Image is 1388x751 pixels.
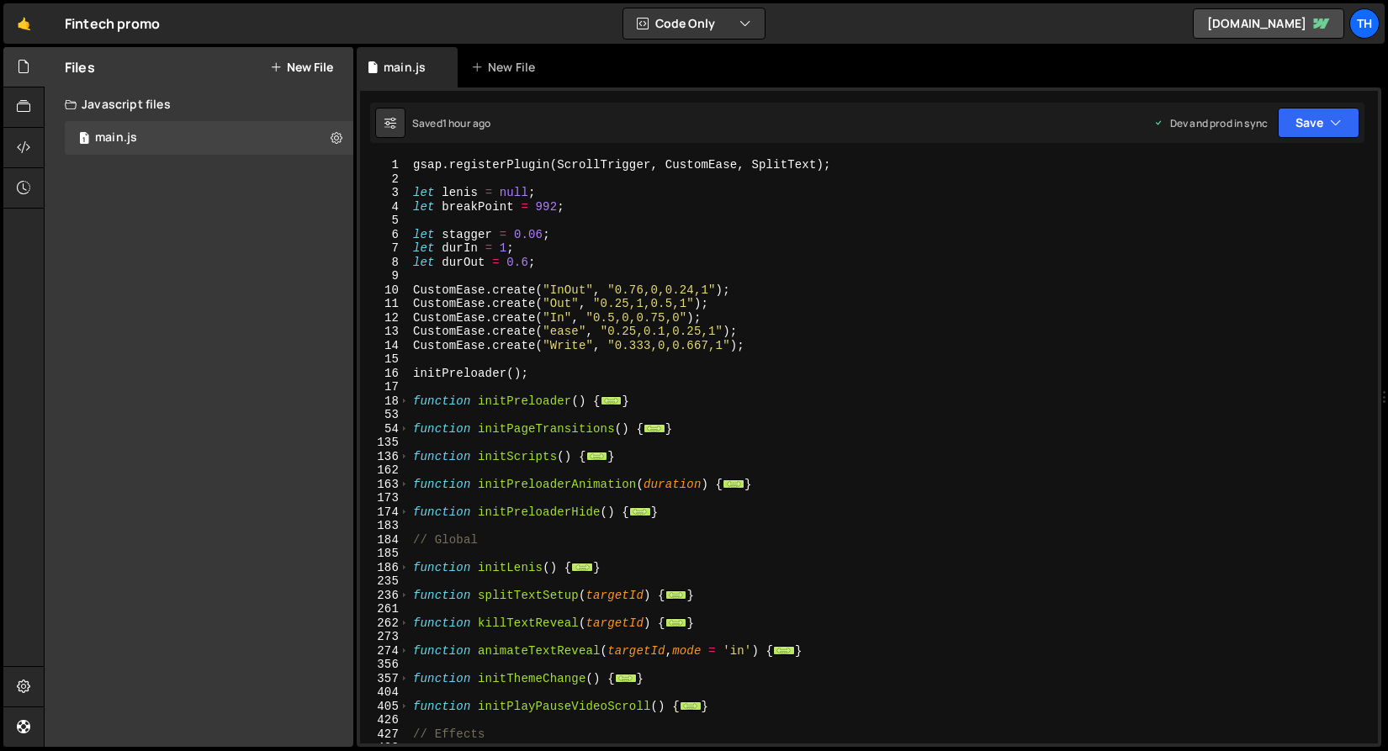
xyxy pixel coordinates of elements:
div: main.js [95,130,137,145]
div: 163 [360,478,410,492]
div: 54 [360,422,410,436]
span: ... [665,617,686,627]
div: Javascript files [45,87,353,121]
span: ... [571,562,593,571]
div: 1 [360,158,410,172]
div: 1 hour ago [442,116,491,130]
div: 404 [360,685,410,700]
button: New File [270,61,333,74]
div: 274 [360,644,410,658]
div: 16948/46441.js [65,121,353,155]
div: 186 [360,561,410,575]
div: 53 [360,408,410,422]
span: ... [680,701,702,710]
span: ... [629,506,651,516]
div: 15 [360,352,410,367]
div: 9 [360,269,410,283]
div: 136 [360,450,410,464]
span: ... [600,395,622,405]
div: New File [471,59,542,76]
div: 12 [360,311,410,325]
div: 18 [360,394,410,409]
div: 184 [360,533,410,547]
div: 173 [360,491,410,505]
div: 356 [360,658,410,672]
span: ... [665,590,686,599]
a: [DOMAIN_NAME] [1193,8,1344,39]
div: 13 [360,325,410,339]
div: main.js [384,59,426,76]
div: 357 [360,672,410,686]
div: 4 [360,200,410,214]
div: Dev and prod in sync [1153,116,1268,130]
div: 162 [360,463,410,478]
div: 426 [360,713,410,727]
div: 16 [360,367,410,381]
div: 10 [360,283,410,298]
span: 1 [79,133,89,146]
button: Code Only [623,8,765,39]
div: 185 [360,547,410,561]
div: 262 [360,616,410,631]
div: 5 [360,214,410,228]
div: 261 [360,602,410,616]
span: ... [723,479,744,488]
div: 236 [360,589,410,603]
div: 135 [360,436,410,450]
span: ... [615,673,637,682]
span: ... [585,451,607,460]
span: ... [644,423,665,432]
div: 174 [360,505,410,520]
div: 6 [360,228,410,242]
div: Fintech promo [65,13,160,34]
div: 14 [360,339,410,353]
div: 11 [360,297,410,311]
div: Saved [412,116,490,130]
div: 427 [360,727,410,742]
div: 17 [360,380,410,394]
div: 2 [360,172,410,187]
div: 8 [360,256,410,270]
div: 273 [360,630,410,644]
a: Th [1349,8,1380,39]
a: 🤙 [3,3,45,44]
div: 3 [360,186,410,200]
span: ... [773,645,795,654]
div: 183 [360,519,410,533]
button: Save [1278,108,1359,138]
div: 405 [360,700,410,714]
div: 235 [360,574,410,589]
div: 7 [360,241,410,256]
